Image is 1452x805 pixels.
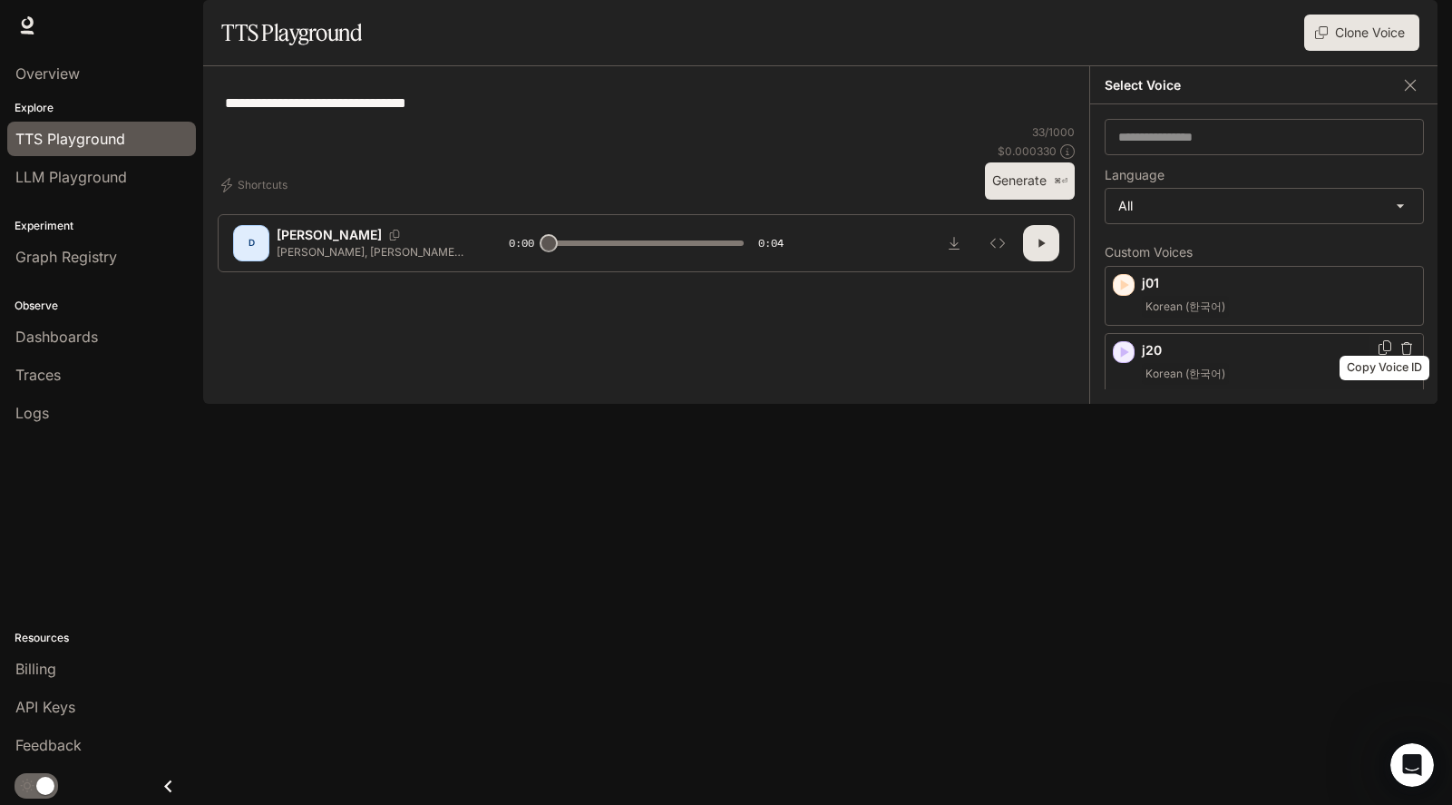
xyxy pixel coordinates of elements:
[1142,274,1416,292] p: j01
[382,230,407,241] button: Copy Voice ID
[758,234,784,252] span: 0:04
[1142,341,1416,359] p: j20
[1142,363,1229,385] span: Korean (한국어)
[1054,176,1067,187] p: ⌘⏎
[985,162,1075,200] button: Generate⌘⏎
[277,244,465,260] p: [PERSON_NAME], [PERSON_NAME]! 만나서 반갑소. 서둘러 들어가지 마시오.
[277,226,382,244] p: [PERSON_NAME]
[1142,296,1229,318] span: Korean (한국어)
[1376,340,1394,355] button: Copy Voice ID
[1390,743,1434,787] iframe: Intercom live chat
[998,143,1057,159] p: $ 0.000330
[979,225,1016,261] button: Inspect
[509,234,534,252] span: 0:00
[1340,356,1429,380] div: Copy Voice ID
[1105,169,1165,182] p: Language
[1105,246,1424,259] p: Custom Voices
[936,225,972,261] button: Download audio
[1106,189,1423,223] div: All
[1304,15,1419,51] button: Clone Voice
[1032,124,1075,140] p: 33 / 1000
[218,171,295,200] button: Shortcuts
[221,15,362,51] h1: TTS Playground
[237,229,266,258] div: D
